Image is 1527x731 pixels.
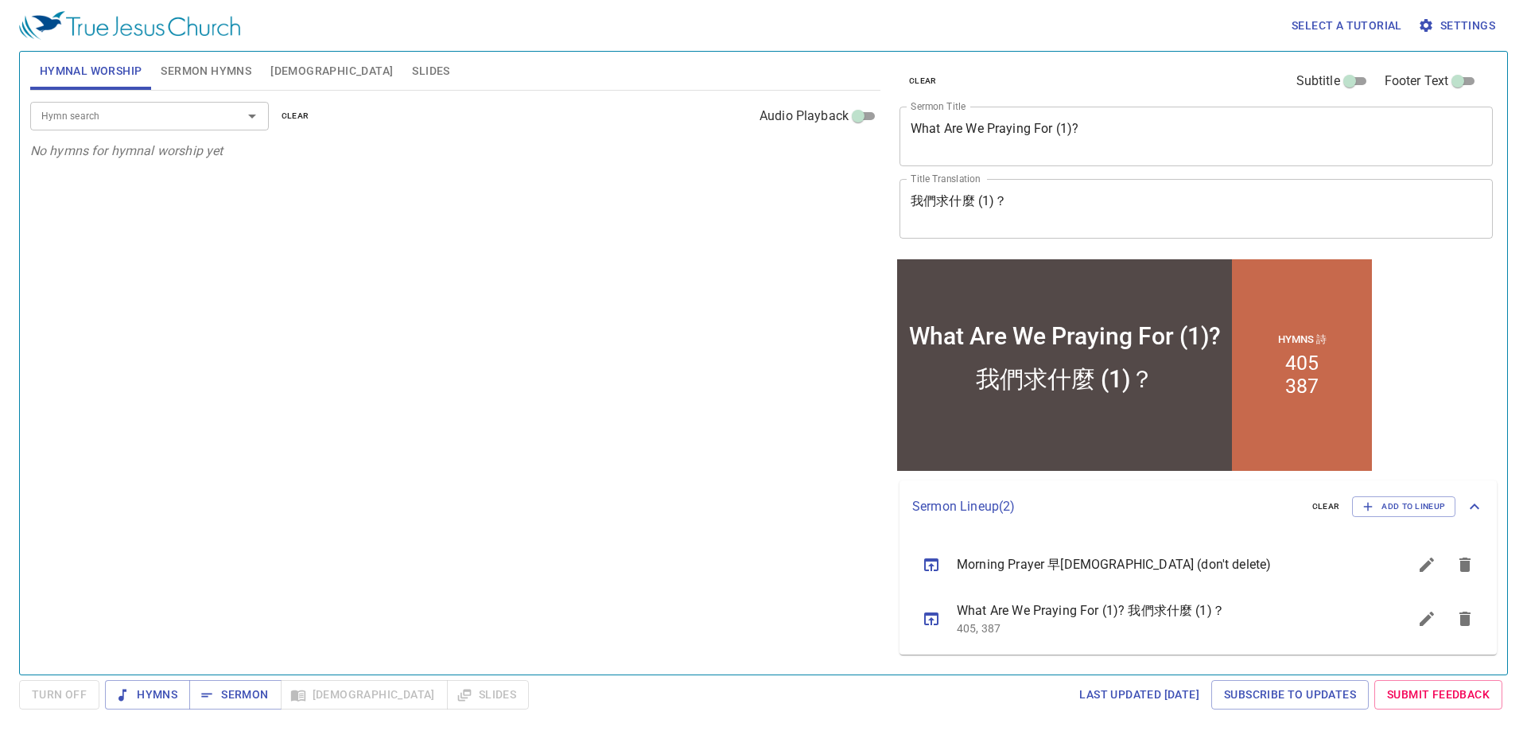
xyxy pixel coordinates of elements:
span: Settings [1421,16,1495,36]
span: Last updated [DATE] [1079,685,1199,705]
button: Select a tutorial [1285,11,1408,41]
span: Audio Playback [760,107,849,126]
span: What Are We Praying For (1)? 我們求什麼 (1)？ [957,601,1370,620]
span: [DEMOGRAPHIC_DATA] [270,61,393,81]
p: 405, 387 [957,620,1370,636]
span: Select a tutorial [1292,16,1402,36]
span: Hymns [118,685,177,705]
img: True Jesus Church [19,11,240,40]
button: clear [899,72,946,91]
button: Settings [1415,11,1502,41]
iframe: from-child [893,255,1376,475]
span: clear [909,74,937,88]
button: clear [272,107,319,126]
button: Open [241,105,263,127]
span: Morning Prayer 早[DEMOGRAPHIC_DATA] (don't delete) [957,555,1370,574]
span: Submit Feedback [1387,685,1490,705]
textarea: 我們求什麼 (1)？ [911,193,1482,224]
a: Last updated [DATE] [1073,680,1206,710]
span: Hymnal Worship [40,61,142,81]
button: Add to Lineup [1352,496,1455,517]
p: Sermon Lineup ( 2 ) [912,497,1300,516]
span: clear [1312,500,1340,514]
a: Subscribe to Updates [1211,680,1369,710]
a: Submit Feedback [1374,680,1502,710]
span: Sermon [202,685,268,705]
ul: sermon lineup list [899,533,1497,654]
textarea: What Are We Praying For (1)? [911,121,1482,151]
span: Subscribe to Updates [1224,685,1356,705]
button: Hymns [105,680,190,710]
button: clear [1303,497,1350,516]
div: Sermon Lineup(2)clearAdd to Lineup [899,480,1497,533]
span: Footer Text [1385,72,1449,91]
i: No hymns for hymnal worship yet [30,143,223,158]
span: Add to Lineup [1362,500,1445,514]
span: Subtitle [1296,72,1340,91]
span: Slides [412,61,449,81]
span: Sermon Hymns [161,61,251,81]
button: Sermon [189,680,281,710]
span: clear [282,109,309,123]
